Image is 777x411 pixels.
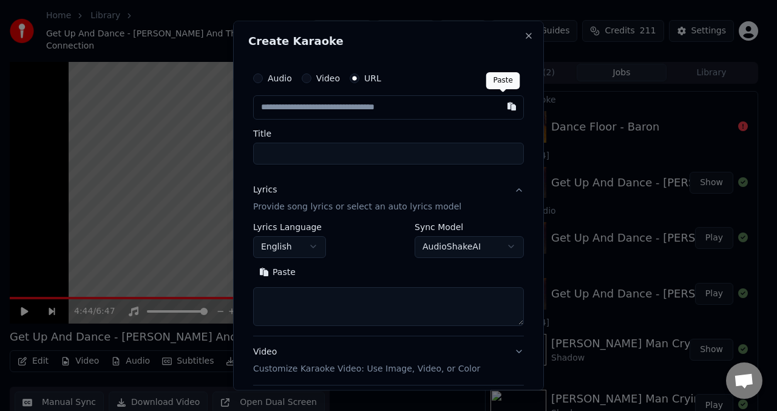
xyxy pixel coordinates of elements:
label: URL [364,74,381,83]
label: Lyrics Language [253,223,326,231]
label: Audio [268,74,292,83]
button: Paste [253,263,302,282]
button: LyricsProvide song lyrics or select an auto lyrics model [253,174,524,223]
div: Paste [486,72,520,89]
label: Video [316,74,340,83]
h2: Create Karaoke [248,36,529,47]
label: Sync Model [415,223,524,231]
div: LyricsProvide song lyrics or select an auto lyrics model [253,223,524,336]
label: Title [253,129,524,138]
button: VideoCustomize Karaoke Video: Use Image, Video, or Color [253,336,524,385]
p: Customize Karaoke Video: Use Image, Video, or Color [253,363,480,375]
p: Provide song lyrics or select an auto lyrics model [253,201,461,213]
div: Video [253,346,480,375]
div: Lyrics [253,184,277,196]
